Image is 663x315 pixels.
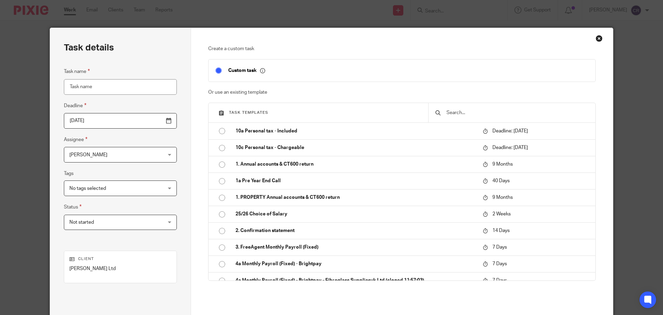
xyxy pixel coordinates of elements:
[236,128,476,135] p: 10a Personal tax - Included
[69,186,106,191] span: No tags selected
[228,67,265,74] p: Custom task
[64,42,114,54] h2: Task details
[69,265,171,272] p: [PERSON_NAME] Ltd
[236,244,476,251] p: 3. FreeAgent Monthly Payroll (Fixed)
[64,79,177,95] input: Task name
[208,45,596,52] p: Create a custom task
[64,113,177,129] input: Pick a date
[64,203,81,211] label: Status
[64,170,74,177] label: Tags
[492,228,510,233] span: 14 Days
[236,211,476,217] p: 25/26 Choice of Salary
[236,161,476,168] p: 1. Annual accounts & CT600 return
[446,109,588,117] input: Search...
[236,194,476,201] p: 1. PROPERTY Annual accounts & CT600 return
[236,277,476,284] p: 4a Monthly Payroll (Fixed) - Brightpay - Fibreglass Suppliesuk Ltd (cloned 11:57:03)
[64,136,87,143] label: Assignee
[492,145,528,150] span: Deadline: [DATE]
[69,220,94,225] span: Not started
[596,35,603,42] div: Close this dialog window
[492,278,507,283] span: 7 Days
[492,162,513,167] span: 9 Months
[69,152,107,157] span: [PERSON_NAME]
[492,245,507,250] span: 7 Days
[64,67,90,75] label: Task name
[492,178,510,183] span: 40 Days
[492,261,507,266] span: 7 Days
[236,177,476,184] p: 1a Pre Year End Call
[236,144,476,151] p: 10c Personal tax - Chargeable
[229,111,268,114] span: Task templates
[236,227,476,234] p: 2. Confirmation statement
[492,129,528,133] span: Deadline: [DATE]
[492,212,511,216] span: 2 Weeks
[236,260,476,267] p: 4a Monthly Payroll (Fixed) - Brightpay
[69,256,171,262] p: Client
[64,102,86,110] label: Deadline
[208,89,596,96] p: Or use an existing template
[492,195,513,200] span: 9 Months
